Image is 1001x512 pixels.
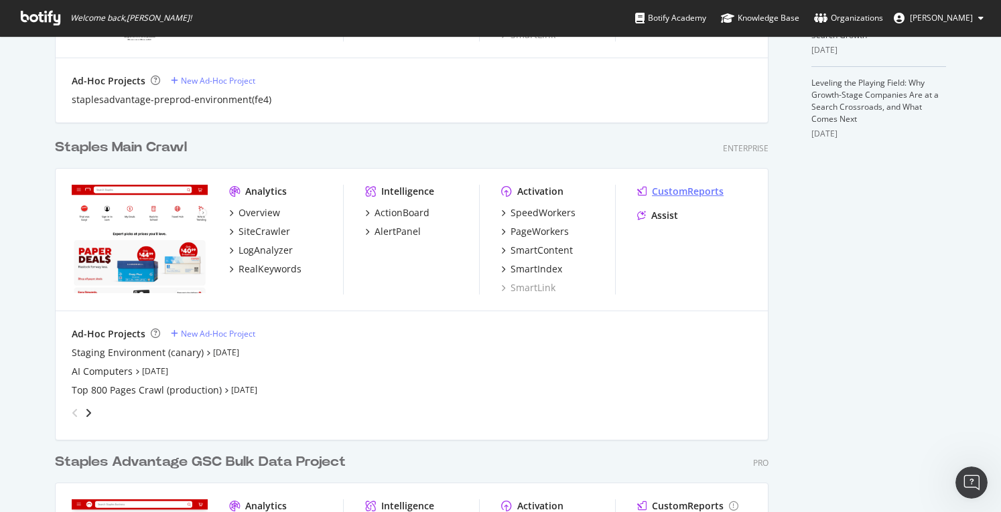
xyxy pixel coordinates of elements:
[811,5,939,41] a: Why Mid-Sized Brands Should Use IndexNow to Accelerate Organic Search Growth
[229,262,302,276] a: RealKeywords
[229,206,280,220] a: Overview
[511,225,569,238] div: PageWorkers
[72,74,145,88] div: Ad-Hoc Projects
[245,185,287,198] div: Analytics
[501,281,555,294] a: SmartLink
[375,225,421,238] div: AlertPanel
[511,244,573,257] div: SmartContent
[955,466,988,499] iframe: Intercom live chat
[239,225,290,238] div: SiteCrawler
[55,452,346,472] div: Staples Advantage GSC Bulk Data Project
[213,347,239,358] a: [DATE]
[239,244,293,257] div: LogAnalyzer
[517,185,563,198] div: Activation
[501,262,562,276] a: SmartIndex
[231,384,257,396] a: [DATE]
[883,7,994,29] button: [PERSON_NAME]
[501,225,569,238] a: PageWorkers
[511,262,562,276] div: SmartIndex
[181,328,255,339] div: New Ad-Hoc Project
[72,93,271,106] a: staplesadvantage-preprod-environment(fe4)
[84,406,93,420] div: angle-right
[72,346,204,359] a: Staging Environment (canary)
[635,11,706,25] div: Botify Academy
[811,77,939,124] a: Leveling the Playing Field: Why Growth-Stage Companies Are at a Search Crossroads, and What Comes...
[637,209,678,222] a: Assist
[55,452,351,472] a: Staples Advantage GSC Bulk Data Project
[721,11,799,25] div: Knowledge Base
[910,12,973,23] span: David Johnson
[814,11,883,25] div: Organizations
[142,365,168,377] a: [DATE]
[811,44,946,56] div: [DATE]
[70,13,192,23] span: Welcome back, [PERSON_NAME] !
[72,365,133,378] a: AI Computers
[171,75,255,86] a: New Ad-Hoc Project
[511,206,576,220] div: SpeedWorkers
[66,402,84,424] div: angle-left
[723,143,769,154] div: Enterprise
[55,138,192,157] a: Staples Main Crawl
[381,185,434,198] div: Intelligence
[501,206,576,220] a: SpeedWorkers
[753,457,769,468] div: Pro
[637,185,724,198] a: CustomReports
[229,225,290,238] a: SiteCrawler
[171,328,255,339] a: New Ad-Hoc Project
[651,209,678,222] div: Assist
[375,206,429,220] div: ActionBoard
[72,383,222,397] a: Top 800 Pages Crawl (production)
[72,185,208,293] img: staples.com
[239,206,280,220] div: Overview
[501,244,573,257] a: SmartContent
[72,327,145,341] div: Ad-Hoc Projects
[365,225,421,238] a: AlertPanel
[181,75,255,86] div: New Ad-Hoc Project
[365,206,429,220] a: ActionBoard
[55,138,187,157] div: Staples Main Crawl
[239,262,302,276] div: RealKeywords
[811,128,946,140] div: [DATE]
[652,185,724,198] div: CustomReports
[229,244,293,257] a: LogAnalyzer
